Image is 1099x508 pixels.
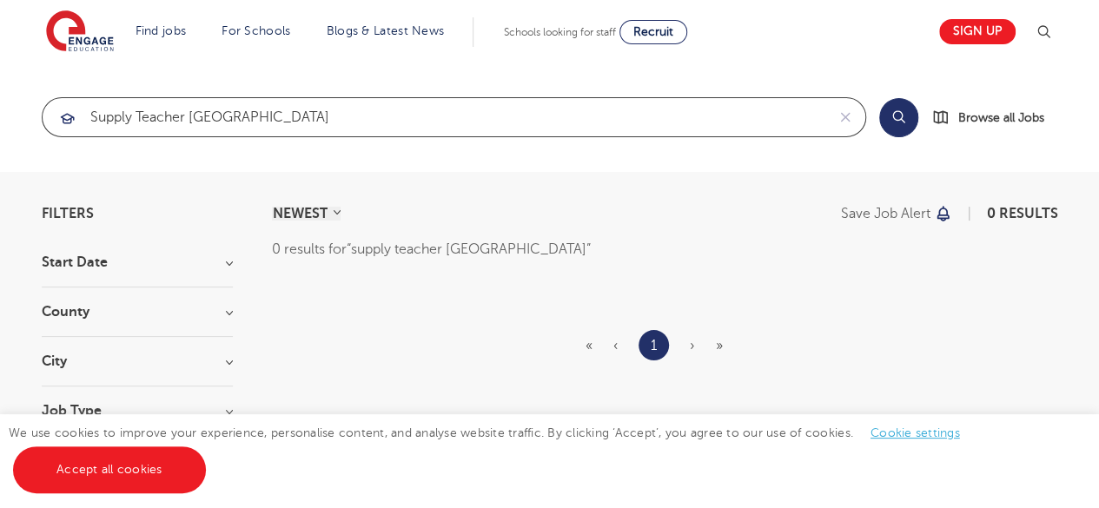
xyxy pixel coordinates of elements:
[43,98,825,136] input: Submit
[987,206,1058,221] span: 0 results
[932,108,1058,128] a: Browse all Jobs
[42,305,233,319] h3: County
[42,404,233,418] h3: Job Type
[939,19,1016,44] a: Sign up
[327,24,445,37] a: Blogs & Latest News
[136,24,187,37] a: Find jobs
[9,426,977,476] span: We use cookies to improve your experience, personalise content, and analyse website traffic. By c...
[586,338,593,353] span: «
[42,354,233,368] h3: City
[633,25,673,38] span: Recruit
[42,255,233,269] h3: Start Date
[841,207,953,221] button: Save job alert
[651,334,657,357] a: 1
[690,338,695,353] span: ›
[613,338,618,353] span: ‹
[871,426,960,439] a: Cookie settings
[619,20,687,44] a: Recruit
[879,98,918,137] button: Search
[958,108,1044,128] span: Browse all Jobs
[222,24,290,37] a: For Schools
[825,98,865,136] button: Clear
[347,241,591,257] q: supply teacher [GEOGRAPHIC_DATA]
[13,446,206,493] a: Accept all cookies
[716,338,723,353] span: »
[42,97,866,137] div: Submit
[272,238,1058,261] div: 0 results for
[504,26,616,38] span: Schools looking for staff
[46,10,114,54] img: Engage Education
[42,207,94,221] span: Filters
[841,207,930,221] p: Save job alert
